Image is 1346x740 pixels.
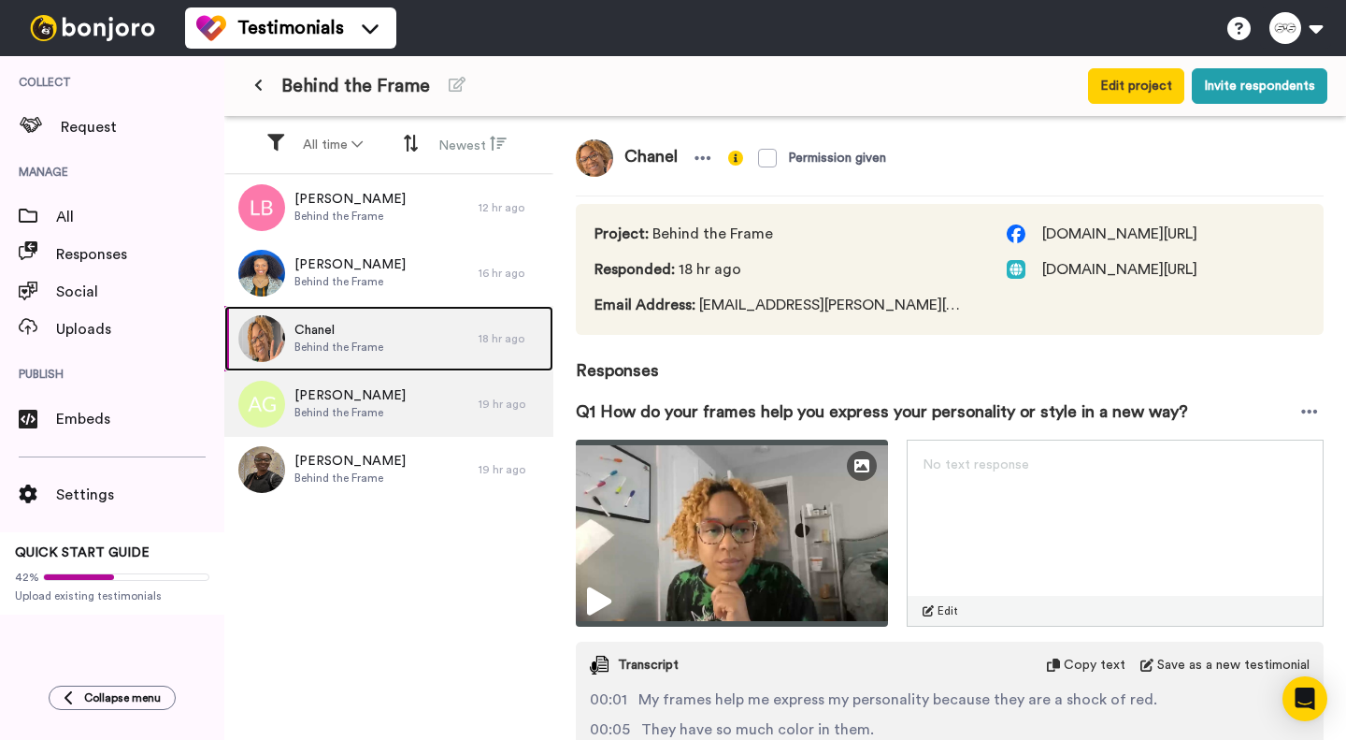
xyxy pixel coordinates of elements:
[15,588,209,603] span: Upload existing testimonials
[590,689,627,711] span: 00:01
[479,331,544,346] div: 18 hr ago
[238,381,285,428] img: ag.png
[479,462,544,477] div: 19 hr ago
[294,340,383,355] span: Behind the Frame
[224,371,553,437] a: [PERSON_NAME]Behind the Frame19 hr ago
[427,127,518,163] button: Newest
[594,226,649,241] span: Project :
[294,255,406,274] span: [PERSON_NAME]
[638,689,1157,711] span: My frames help me express my personality because they are a shock of red.
[576,139,613,177] img: 909c3ca3-5b02-4f81-a724-40f901aa0c2e.jpeg
[479,200,544,215] div: 12 hr ago
[61,116,224,138] span: Request
[224,306,553,371] a: ChanelBehind the Frame18 hr ago
[479,266,544,281] div: 16 hr ago
[294,471,406,486] span: Behind the Frame
[1042,258,1197,281] span: [DOMAIN_NAME][URL]
[224,437,553,502] a: [PERSON_NAME]Behind the Frame19 hr ago
[594,262,675,277] span: Responded :
[56,484,224,506] span: Settings
[938,603,958,618] span: Edit
[196,13,226,43] img: tm-color.svg
[1157,656,1310,675] span: Save as a new testimonial
[1042,223,1197,245] span: [DOMAIN_NAME][URL]
[56,408,224,430] span: Embeds
[56,206,224,228] span: All
[1192,68,1327,104] button: Invite respondents
[224,175,553,240] a: [PERSON_NAME]Behind the Frame12 hr ago
[594,297,695,312] span: Email Address :
[479,397,544,412] div: 19 hr ago
[238,250,285,297] img: 401f7b84-abe9-4c37-b717-fc74835bb8be.jpeg
[294,190,406,209] span: [PERSON_NAME]
[49,686,176,710] button: Collapse menu
[56,243,224,266] span: Responses
[594,294,969,316] span: [EMAIL_ADDRESS][PERSON_NAME][DOMAIN_NAME]
[594,258,969,281] span: 18 hr ago
[590,656,609,675] img: transcript.svg
[618,656,679,675] span: Transcript
[1007,225,1025,243] img: facebook.svg
[56,281,224,303] span: Social
[788,149,886,167] div: Permission given
[1088,68,1184,104] button: Edit project
[728,151,743,166] img: info-yellow.svg
[15,570,39,585] span: 42%
[281,73,430,99] span: Behind the Frame
[294,274,406,289] span: Behind the Frame
[56,318,224,341] span: Uploads
[1007,260,1025,279] img: web.svg
[576,399,1188,425] span: Q1 How do your frames help you express your personality or style in a new way?
[576,335,1324,384] span: Responses
[294,209,406,224] span: Behind the Frame
[15,546,150,559] span: QUICK START GUIDE
[613,139,689,177] span: Chanel
[294,321,383,340] span: Chanel
[594,223,969,245] span: Behind the Frame
[294,386,406,405] span: [PERSON_NAME]
[294,405,406,420] span: Behind the Frame
[1064,656,1125,675] span: Copy text
[576,440,888,627] img: 50e2bcd7-5390-41c4-9a72-a91f8d2f3669-thumbnail_full-1755805301.jpg
[923,458,1029,472] span: No text response
[84,690,161,705] span: Collapse menu
[1282,676,1327,721] div: Open Intercom Messenger
[294,452,406,471] span: [PERSON_NAME]
[238,184,285,231] img: lb.png
[238,315,285,362] img: 909c3ca3-5b02-4f81-a724-40f901aa0c2e.jpeg
[237,15,344,41] span: Testimonials
[238,446,285,493] img: 6a0cda6b-3162-4d38-904b-b9263b207e12.jpeg
[22,15,163,41] img: bj-logo-header-white.svg
[292,128,374,162] button: All time
[224,240,553,306] a: [PERSON_NAME]Behind the Frame16 hr ago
